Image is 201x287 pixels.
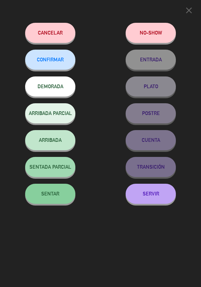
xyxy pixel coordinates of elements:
[184,5,194,15] i: close
[29,110,72,116] span: ARRIBADA PARCIAL
[25,157,75,177] button: SENTADA PARCIAL
[25,103,75,123] button: ARRIBADA PARCIAL
[126,50,176,70] button: ENTRADA
[126,184,176,204] button: SERVIR
[126,130,176,150] button: CUENTA
[37,57,64,62] span: CONFIRMAR
[126,157,176,177] button: TRANSICIÓN
[41,191,59,196] span: SENTAR
[25,130,75,150] button: ARRIBADA
[25,184,75,204] button: SENTAR
[25,50,75,70] button: CONFIRMAR
[182,5,196,18] button: close
[126,76,176,97] button: PLATO
[25,23,75,43] button: Cancelar
[126,23,176,43] button: NO-SHOW
[25,76,75,97] button: DEMORADA
[126,103,176,123] button: POSTRE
